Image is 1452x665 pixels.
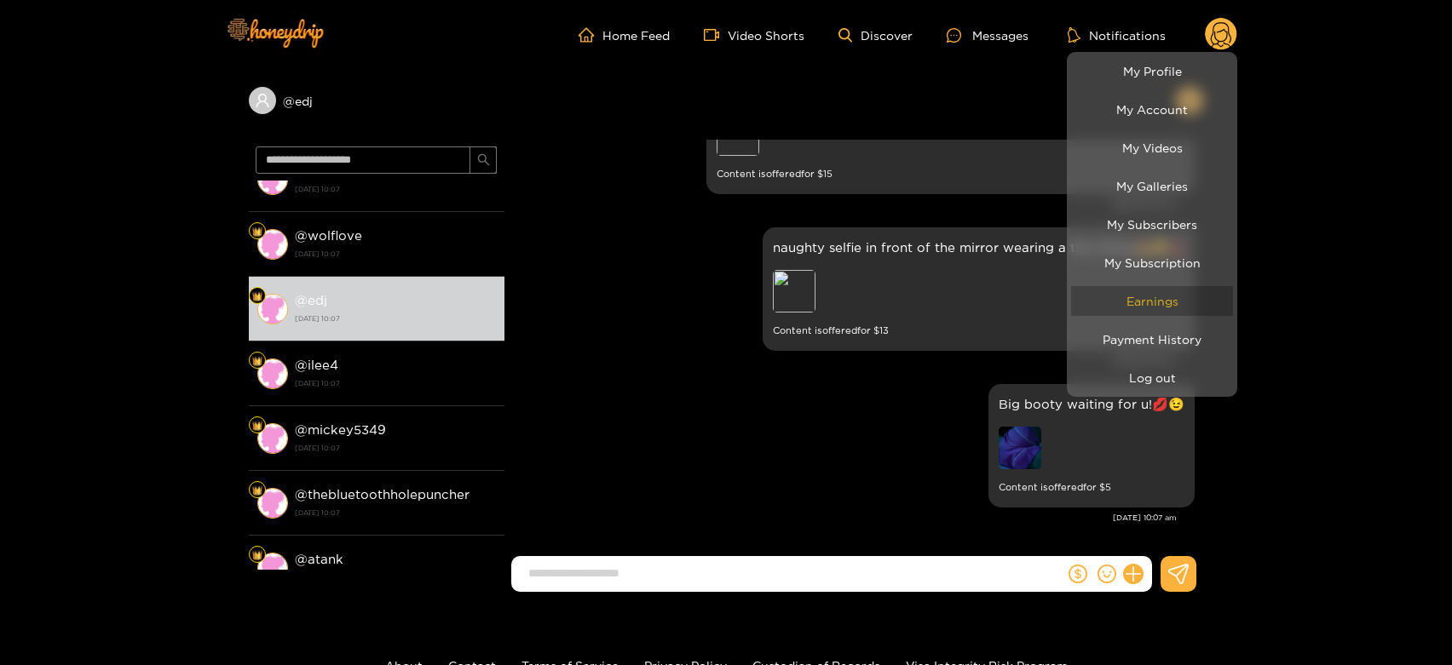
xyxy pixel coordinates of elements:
a: My Subscribers [1071,209,1233,239]
a: My Galleries [1071,171,1233,201]
a: My Account [1071,95,1233,124]
a: Earnings [1071,286,1233,316]
a: My Profile [1071,56,1233,86]
a: My Videos [1071,133,1233,163]
button: Log out [1071,363,1233,393]
a: Payment History [1071,324,1233,354]
a: My Subscription [1071,248,1233,278]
